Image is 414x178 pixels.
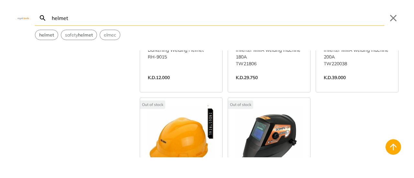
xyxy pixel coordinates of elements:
button: Select suggestion: safety helmet [61,30,97,40]
strong: helmet [78,32,93,38]
div: Suggestion: elmec [100,30,120,40]
button: Select suggestion: elmec [100,30,120,40]
div: Suggestion: helmet [35,30,58,40]
div: Out of stock [140,100,165,109]
div: Out of stock [228,100,253,109]
svg: Back to top [388,142,398,152]
button: Select suggestion: helmet [35,30,58,40]
button: Back to top [386,139,401,155]
input: Search… [50,10,384,26]
button: Close [388,13,398,23]
strong: helmet [39,32,54,38]
span: safety [65,32,93,38]
span: elmec [104,32,116,38]
img: Close [16,16,31,19]
svg: Search [39,14,47,22]
div: Suggestion: safety helmet [61,30,97,40]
